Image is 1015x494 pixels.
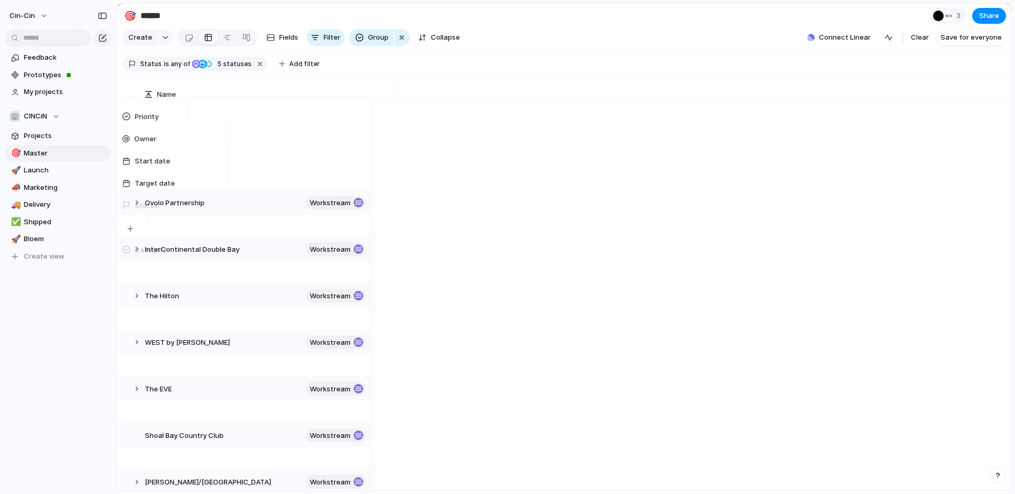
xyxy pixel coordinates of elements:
span: 3 [956,11,964,21]
span: is [164,59,169,69]
span: Collapse [431,32,460,43]
span: Target date [135,178,175,188]
a: 🚀Launch [5,162,111,178]
a: Prototypes [5,67,111,83]
a: 🚀Bloem [5,231,111,247]
span: Shipped [24,217,107,227]
button: Create view [5,249,111,264]
a: Projects [5,128,111,144]
button: Clear [907,29,933,46]
button: workstream [306,196,366,209]
a: Feedback [5,50,111,66]
div: 🚚 [11,199,19,211]
span: Priority [135,111,159,122]
div: 🎯 [124,8,136,23]
span: Status [140,59,162,69]
span: Start date [135,155,170,166]
button: 🚚 [10,199,20,210]
span: statuses [214,59,252,69]
span: Launch [24,165,107,176]
button: workstream [306,428,366,442]
button: Fields [262,29,302,46]
span: any of [169,59,190,69]
span: Add filter [289,59,320,69]
span: Prototypes [24,70,107,80]
button: workstream [306,289,366,303]
span: Group [368,32,389,43]
span: workstream [310,474,350,489]
button: 🚀 [10,234,20,244]
button: 🚀 [10,165,20,176]
button: workstream [306,382,366,396]
span: workstream [310,335,350,350]
a: ✅Shipped [5,214,111,230]
span: Delivery [24,199,107,210]
span: Shoal Bay Country Club [145,428,224,441]
span: CINCiN [24,111,47,122]
span: Feedback [24,52,107,63]
span: Bloem [24,234,107,244]
span: Owner [134,133,156,144]
span: [PERSON_NAME]/[GEOGRAPHIC_DATA] [145,475,271,487]
button: Group [349,29,394,46]
span: Share [979,11,999,21]
span: Marketing [24,182,107,193]
span: InterContinental Double Bay [145,242,239,254]
button: Add filter [273,57,326,71]
button: Filter [307,29,345,46]
button: Share [972,8,1006,24]
a: 📣Marketing [5,180,111,196]
a: 🚚Delivery [5,197,111,213]
button: isany of [162,58,192,70]
div: 📣 [11,181,19,194]
span: workstream [310,242,350,257]
button: Connect Linear [803,30,875,45]
button: workstream [306,242,366,256]
span: WEST by [PERSON_NAME] [145,335,230,347]
span: Connect Linear [819,32,871,43]
div: 🏢 [10,111,20,122]
span: Clear [911,32,929,43]
button: workstream [306,475,366,489]
button: Create [122,29,158,46]
span: Projects [24,131,107,141]
a: 🎯Master [5,145,111,161]
span: Create view [24,251,64,262]
span: cin-cin [10,11,35,21]
span: workstream [310,381,350,396]
span: The EVE [145,382,172,394]
span: My projects [24,87,107,97]
button: 🏢CINCiN [5,108,111,124]
span: workstream [310,428,350,443]
div: 🚀 [11,233,19,245]
span: workstream [310,195,350,210]
button: 📣 [10,182,20,193]
button: Save for everyone [936,29,1006,46]
span: The Hilton [145,289,179,301]
div: 🚀 [11,164,19,177]
span: Ovolo Partnership [145,196,205,208]
button: 🎯 [10,148,20,159]
button: ✅ [10,217,20,227]
button: Collapse [414,29,464,46]
button: workstream [306,335,366,349]
span: Fields [279,32,298,43]
span: Create [128,32,152,43]
div: 🎯 [11,147,19,159]
span: Save for everyone [940,32,1002,43]
span: workstream [310,288,350,303]
button: 🎯 [122,7,139,24]
button: cin-cin [5,7,53,24]
span: Master [24,148,107,159]
span: Name [157,89,176,99]
span: 5 [214,60,223,68]
span: Filter [324,32,340,43]
button: 5 statuses [191,58,254,70]
a: My projects [5,84,111,100]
